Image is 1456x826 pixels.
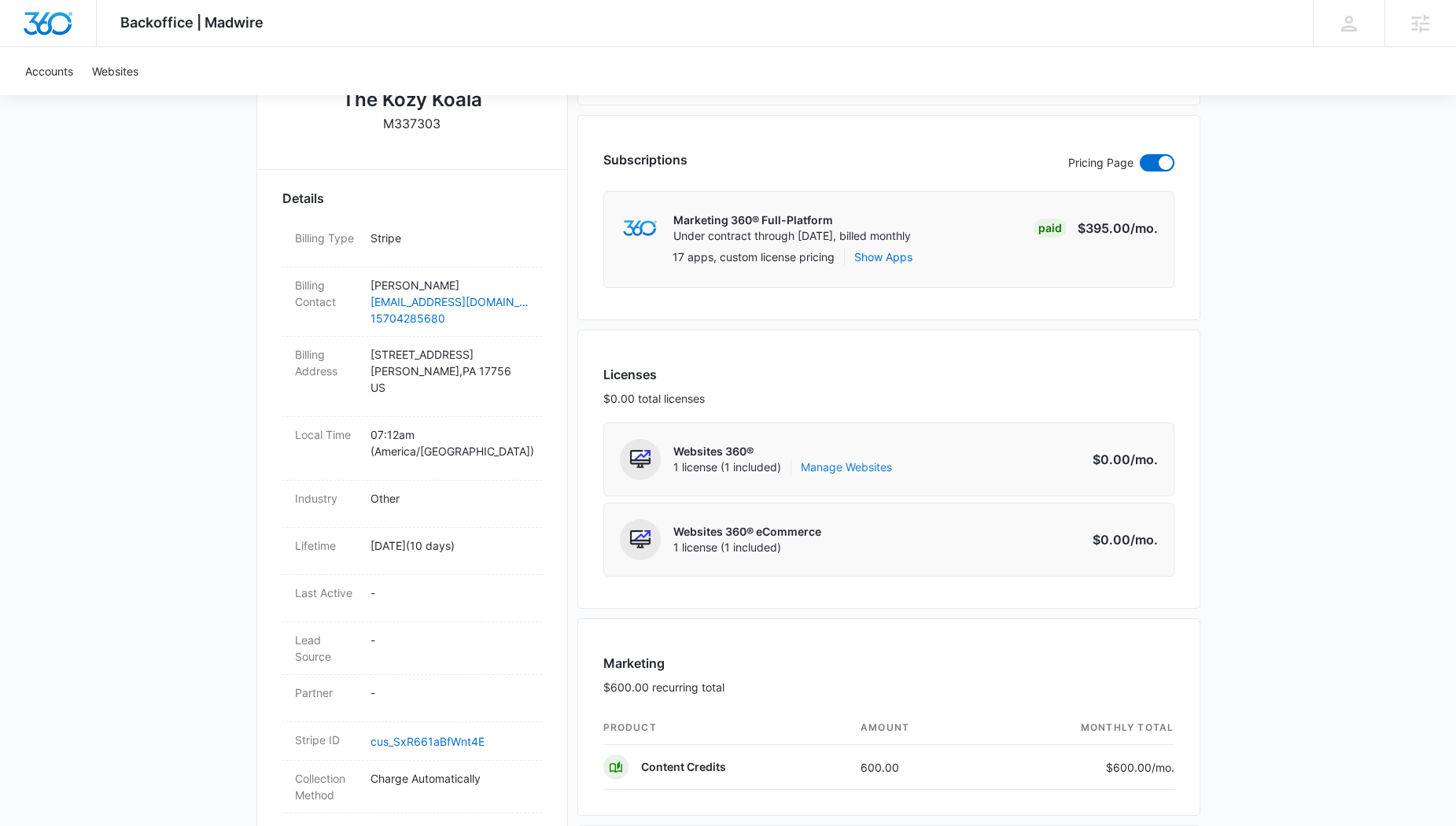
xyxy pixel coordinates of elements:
[370,490,529,507] p: Other
[603,711,849,745] th: product
[848,745,982,790] td: 600.00
[982,711,1174,745] th: monthly total
[370,293,529,310] a: [EMAIL_ADDRESS][DOMAIN_NAME]
[282,189,324,208] span: Details
[623,220,657,237] img: marketing360Logo
[295,584,358,601] dt: Last Active
[282,575,542,622] div: Last Active-
[1130,220,1158,236] span: /mo.
[295,426,358,443] dt: Local Time
[370,735,485,748] a: cus_SxR661aBfWnt4E
[282,528,542,575] div: Lifetime[DATE](10 days)
[295,230,358,246] dt: Billing Type
[673,524,821,540] p: Websites 360® eCommerce
[282,675,542,722] div: Partner-
[295,770,358,803] dt: Collection Method
[603,679,724,695] p: $600.00 recurring total
[370,684,529,701] p: -
[1084,530,1158,549] p: $0.00
[1100,759,1174,776] p: $600.00
[673,540,821,555] span: 1 license (1 included)
[282,337,542,417] div: Billing Address[STREET_ADDRESS][PERSON_NAME],PA 17756US
[295,346,358,379] dt: Billing Address
[370,230,529,246] p: Stripe
[1130,532,1158,548] span: /mo.
[1152,761,1174,774] span: /mo.
[370,537,529,554] p: [DATE] ( 10 days )
[673,249,835,265] p: 17 apps, custom license pricing
[801,459,892,475] a: Manage Websites
[673,228,911,244] p: Under contract through [DATE], billed monthly
[282,722,542,761] div: Stripe IDcus_SxR661aBfWnt4E
[673,459,892,475] span: 1 license (1 included)
[83,47,148,95] a: Websites
[641,759,726,775] p: Content Credits
[848,711,982,745] th: amount
[1130,452,1158,467] span: /mo.
[673,444,892,459] p: Websites 360®
[1084,450,1158,469] p: $0.00
[603,150,687,169] h3: Subscriptions
[1034,219,1067,238] div: Paid
[295,277,358,310] dt: Billing Contact
[370,277,529,293] p: [PERSON_NAME]
[1068,154,1133,171] p: Pricing Page
[370,584,529,601] p: -
[342,86,482,114] h2: The Kozy Koala
[16,47,83,95] a: Accounts
[282,622,542,675] div: Lead Source-
[370,632,529,648] p: -
[295,632,358,665] dt: Lead Source
[370,770,529,787] p: Charge Automatically
[282,220,542,267] div: Billing TypeStripe
[370,426,529,459] p: 07:12am ( America/[GEOGRAPHIC_DATA] )
[120,14,264,31] span: Backoffice | Madwire
[854,249,912,265] button: Show Apps
[282,761,542,813] div: Collection MethodCharge Automatically
[282,481,542,528] div: IndustryOther
[370,346,529,396] p: [STREET_ADDRESS] [PERSON_NAME] , PA 17756 US
[295,490,358,507] dt: Industry
[603,390,705,407] p: $0.00 total licenses
[282,417,542,481] div: Local Time07:12am (America/[GEOGRAPHIC_DATA])
[383,114,440,133] p: M337303
[603,654,724,673] h3: Marketing
[603,365,705,384] h3: Licenses
[295,684,358,701] dt: Partner
[370,310,529,326] a: 15704285680
[282,267,542,337] div: Billing Contact[PERSON_NAME][EMAIL_ADDRESS][DOMAIN_NAME]15704285680
[295,732,358,748] dt: Stripe ID
[295,537,358,554] dt: Lifetime
[1078,219,1158,238] p: $395.00
[673,212,911,228] p: Marketing 360® Full-Platform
